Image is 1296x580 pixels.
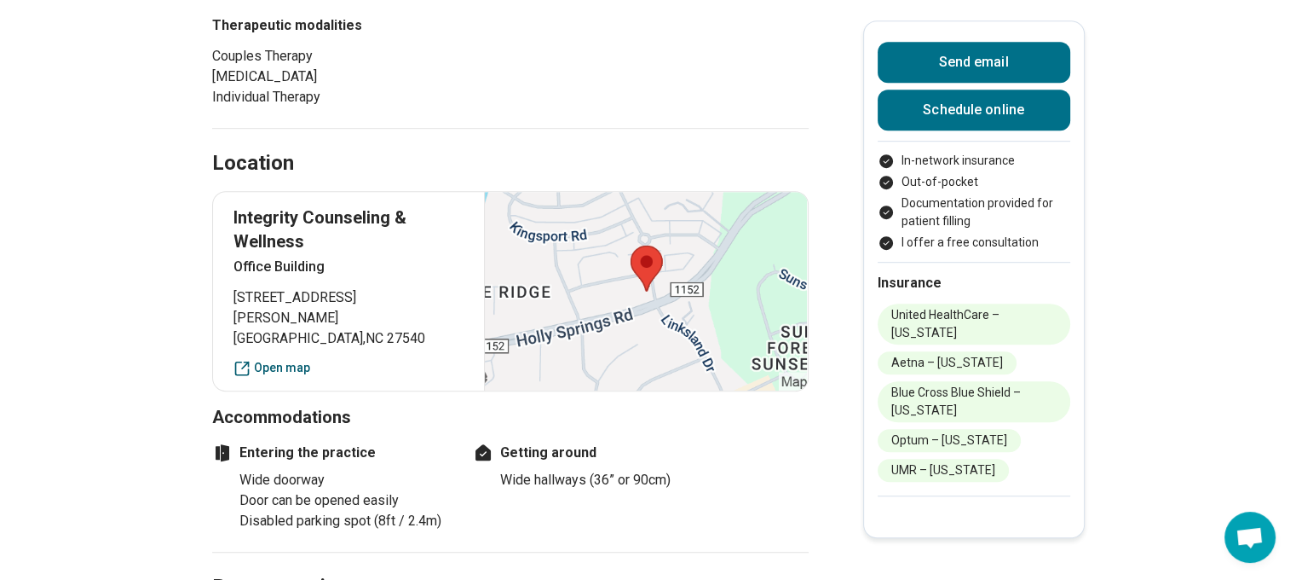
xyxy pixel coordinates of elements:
[1224,512,1276,563] a: Open chat
[878,429,1021,452] li: Optum – [US_STATE]
[212,46,451,67] li: Couples Therapy
[878,194,1070,230] li: Documentation provided for patient filling
[212,67,451,87] li: [MEDICAL_DATA]
[212,405,809,429] h3: Accommodations
[239,490,451,511] li: Door can be opened easily
[878,42,1070,83] button: Send email
[878,152,1070,170] li: In-network insurance
[233,257,464,277] p: Office Building
[233,206,464,253] p: Integrity Counseling & Wellness
[212,15,451,36] h3: Therapeutic modalities
[878,273,1070,293] h2: Insurance
[878,381,1070,422] li: Blue Cross Blue Shield – [US_STATE]
[878,351,1017,374] li: Aetna – [US_STATE]
[239,470,451,490] li: Wide doorway
[500,470,711,490] li: Wide hallways (36” or 90cm)
[239,511,451,531] li: Disabled parking spot (8ft / 2.4m)
[878,152,1070,252] ul: Payment options
[233,308,464,349] span: [PERSON_NAME][GEOGRAPHIC_DATA] , NC 27540
[473,443,711,463] h4: Getting around
[212,87,451,107] li: Individual Therapy
[878,304,1070,345] li: United HealthCare – [US_STATE]
[233,287,464,308] span: [STREET_ADDRESS]
[878,173,1070,191] li: Out-of-pocket
[878,234,1070,252] li: I offer a free consultation
[233,359,464,377] a: Open map
[878,459,1009,482] li: UMR – [US_STATE]
[212,149,294,178] h2: Location
[212,443,451,463] h4: Entering the practice
[878,90,1070,130] a: Schedule online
